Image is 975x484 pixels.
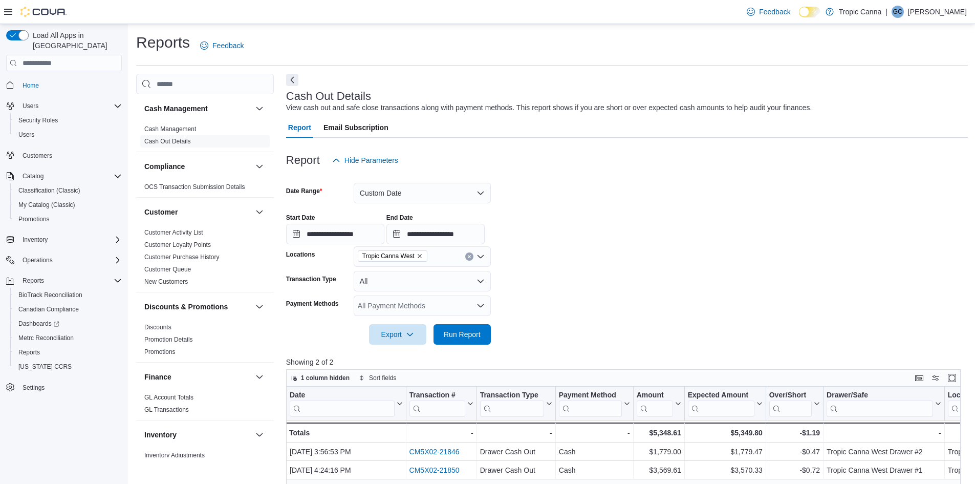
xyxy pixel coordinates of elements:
div: $5,348.61 [637,427,681,439]
label: Transaction Type [286,275,336,283]
button: [US_STATE] CCRS [10,360,126,374]
div: Cash [559,446,630,458]
div: Amount [637,391,673,401]
a: Cash Management [144,125,196,133]
div: Drawer Cash Out [480,446,552,458]
a: Home [18,79,43,92]
a: Canadian Compliance [14,303,83,315]
p: Tropic Canna [839,6,882,18]
a: My Catalog (Classic) [14,199,79,211]
button: Security Roles [10,113,126,128]
span: Home [18,78,122,91]
a: GL Transactions [144,406,189,413]
button: Payment Method [559,391,630,417]
a: Inventory Adjustments [144,452,205,459]
div: Tropic Canna West Drawer #2 [827,446,941,458]
span: Customer Activity List [144,228,203,237]
span: Export [375,324,420,345]
div: $1,779.47 [688,446,763,458]
button: Enter fullscreen [946,372,958,384]
h3: Discounts & Promotions [144,302,228,312]
a: Customers [18,150,56,162]
button: Transaction # [409,391,473,417]
div: Customer [136,226,274,292]
label: Start Date [286,214,315,222]
a: Promotion Details [144,336,193,343]
div: Transaction Type [480,391,544,401]
span: Catalog [23,172,44,180]
div: -$0.72 [769,464,820,476]
button: Export [369,324,426,345]
button: Home [2,77,126,92]
img: Cova [20,7,67,17]
label: Date Range [286,187,322,195]
span: My Catalog (Classic) [14,199,122,211]
span: Settings [23,384,45,392]
button: Hide Parameters [328,150,402,171]
div: Gerty Cruse [892,6,904,18]
div: [DATE] 4:24:16 PM [290,464,403,476]
label: End Date [386,214,413,222]
div: - [409,427,473,439]
div: Transaction # [409,391,465,401]
button: Reports [2,273,126,288]
button: Open list of options [476,252,485,261]
button: Cash Management [144,103,251,114]
h1: Reports [136,32,190,53]
div: -$1.19 [769,427,820,439]
h3: Compliance [144,161,185,172]
span: Discounts [144,323,171,331]
div: Cash [559,464,630,476]
div: Drawer/Safe [827,391,933,401]
button: My Catalog (Classic) [10,198,126,212]
span: Customers [23,152,52,160]
button: Reports [18,275,48,287]
div: Transaction # URL [409,391,465,417]
button: Date [290,391,403,417]
span: Promotion Details [144,335,193,344]
span: Canadian Compliance [14,303,122,315]
button: Inventory [2,233,126,247]
span: Hide Parameters [344,155,398,165]
span: Dashboards [14,318,122,330]
span: Metrc Reconciliation [14,332,122,344]
span: Customer Purchase History [144,253,220,261]
a: Cash Out Details [144,138,191,145]
button: Transaction Type [480,391,552,417]
a: Customer Purchase History [144,254,220,261]
div: Tropic Canna West Drawer #1 [827,464,941,476]
div: Date [290,391,395,417]
button: Settings [2,380,126,395]
span: Promotions [144,348,176,356]
a: Dashboards [14,318,63,330]
div: Date [290,391,395,401]
div: - [559,427,630,439]
a: [US_STATE] CCRS [14,361,76,373]
div: Expected Amount [688,391,754,417]
div: $3,569.61 [637,464,681,476]
span: Operations [18,254,122,266]
button: Compliance [144,161,251,172]
span: Settings [18,381,122,394]
button: Drawer/Safe [827,391,941,417]
button: Customer [253,206,266,218]
button: Canadian Compliance [10,302,126,317]
span: Operations [23,256,53,264]
span: Sort fields [369,374,396,382]
button: Users [18,100,42,112]
button: Finance [253,371,266,383]
span: BioTrack Reconciliation [14,289,122,301]
span: OCS Transaction Submission Details [144,183,245,191]
p: [PERSON_NAME] [908,6,967,18]
button: Open list of options [476,302,485,310]
h3: Finance [144,372,171,382]
span: GC [893,6,902,18]
div: $5,349.80 [688,427,763,439]
span: Washington CCRS [14,361,122,373]
span: Security Roles [18,116,58,124]
span: Catalog [18,170,122,182]
a: GL Account Totals [144,394,193,401]
span: Classification (Classic) [14,184,122,197]
button: Classification (Classic) [10,183,126,198]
